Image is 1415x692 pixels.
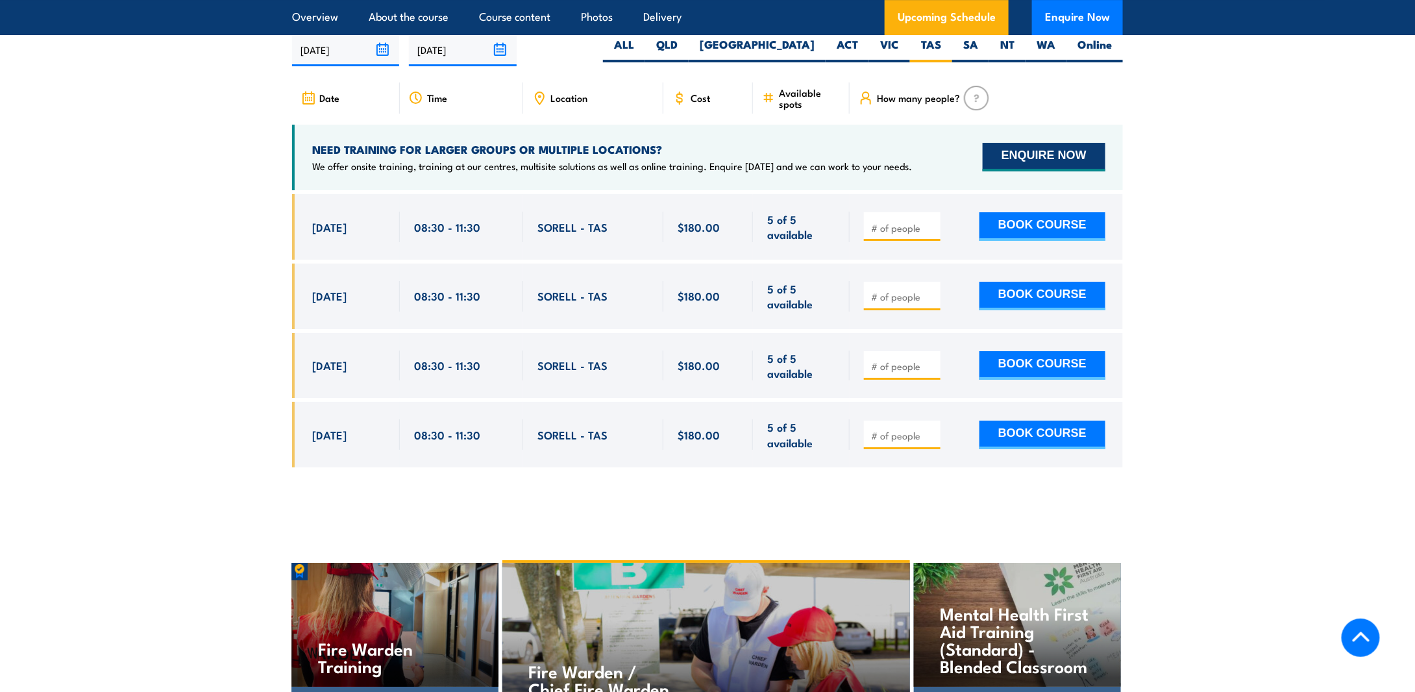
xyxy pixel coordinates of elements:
span: Time [427,92,447,103]
span: SORELL - TAS [537,427,608,442]
span: $180.00 [678,219,720,234]
span: Available spots [779,87,841,109]
span: [DATE] [312,219,347,234]
span: 08:30 - 11:30 [414,358,480,373]
span: How many people? [877,92,960,103]
h4: Mental Health First Aid Training (Standard) - Blended Classroom [941,604,1094,674]
input: From date [292,33,399,66]
span: [DATE] [312,427,347,442]
span: 08:30 - 11:30 [414,219,480,234]
span: SORELL - TAS [537,358,608,373]
label: Online [1066,37,1123,62]
span: [DATE] [312,288,347,303]
span: 5 of 5 available [767,419,835,450]
label: VIC [869,37,910,62]
label: QLD [645,37,689,62]
span: 5 of 5 available [767,351,835,381]
span: 08:30 - 11:30 [414,427,480,442]
input: To date [409,33,516,66]
label: SA [952,37,989,62]
button: BOOK COURSE [979,351,1105,380]
label: NT [989,37,1026,62]
span: $180.00 [678,288,720,303]
span: SORELL - TAS [537,288,608,303]
button: BOOK COURSE [979,421,1105,449]
label: [GEOGRAPHIC_DATA] [689,37,826,62]
label: WA [1026,37,1066,62]
input: # of people [871,360,936,373]
label: ALL [603,37,645,62]
span: Date [319,92,339,103]
span: 08:30 - 11:30 [414,288,480,303]
span: 5 of 5 available [767,212,835,242]
span: $180.00 [678,427,720,442]
h4: NEED TRAINING FOR LARGER GROUPS OR MULTIPLE LOCATIONS? [312,142,912,156]
label: ACT [826,37,869,62]
button: BOOK COURSE [979,282,1105,310]
input: # of people [871,221,936,234]
input: # of people [871,290,936,303]
h4: Fire Warden Training [318,639,472,674]
span: Location [550,92,587,103]
label: TAS [910,37,952,62]
span: $180.00 [678,358,720,373]
span: 5 of 5 available [767,281,835,312]
input: # of people [871,429,936,442]
span: SORELL - TAS [537,219,608,234]
p: We offer onsite training, training at our centres, multisite solutions as well as online training... [312,160,912,173]
span: Cost [691,92,710,103]
span: [DATE] [312,358,347,373]
button: BOOK COURSE [979,212,1105,241]
button: ENQUIRE NOW [983,143,1105,171]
